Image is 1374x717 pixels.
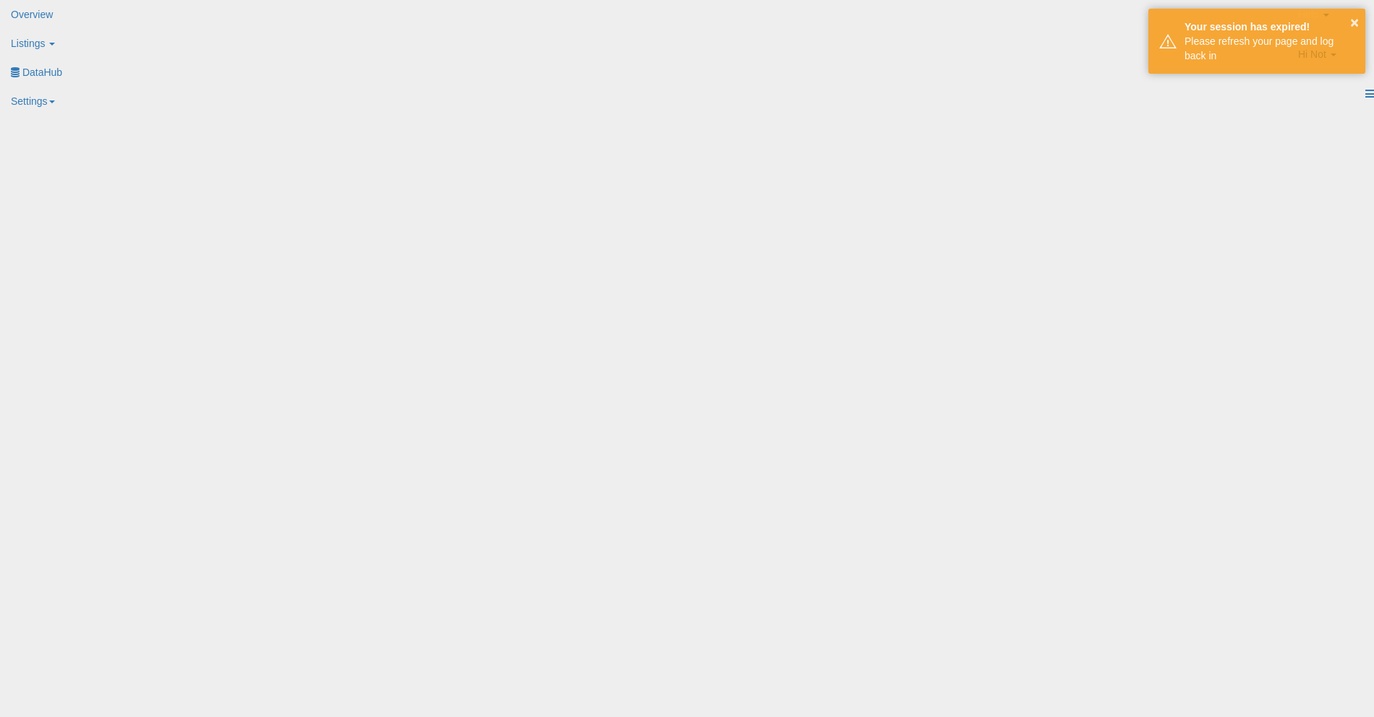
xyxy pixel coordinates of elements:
button: × [1350,15,1359,30]
span: Overview [11,9,53,20]
span: Help [1298,7,1319,22]
div: Your session has expired! [1185,20,1354,34]
span: DataHub [22,66,62,78]
span: Listings [11,38,45,49]
div: Please refresh your page and log back in [1185,34,1354,63]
